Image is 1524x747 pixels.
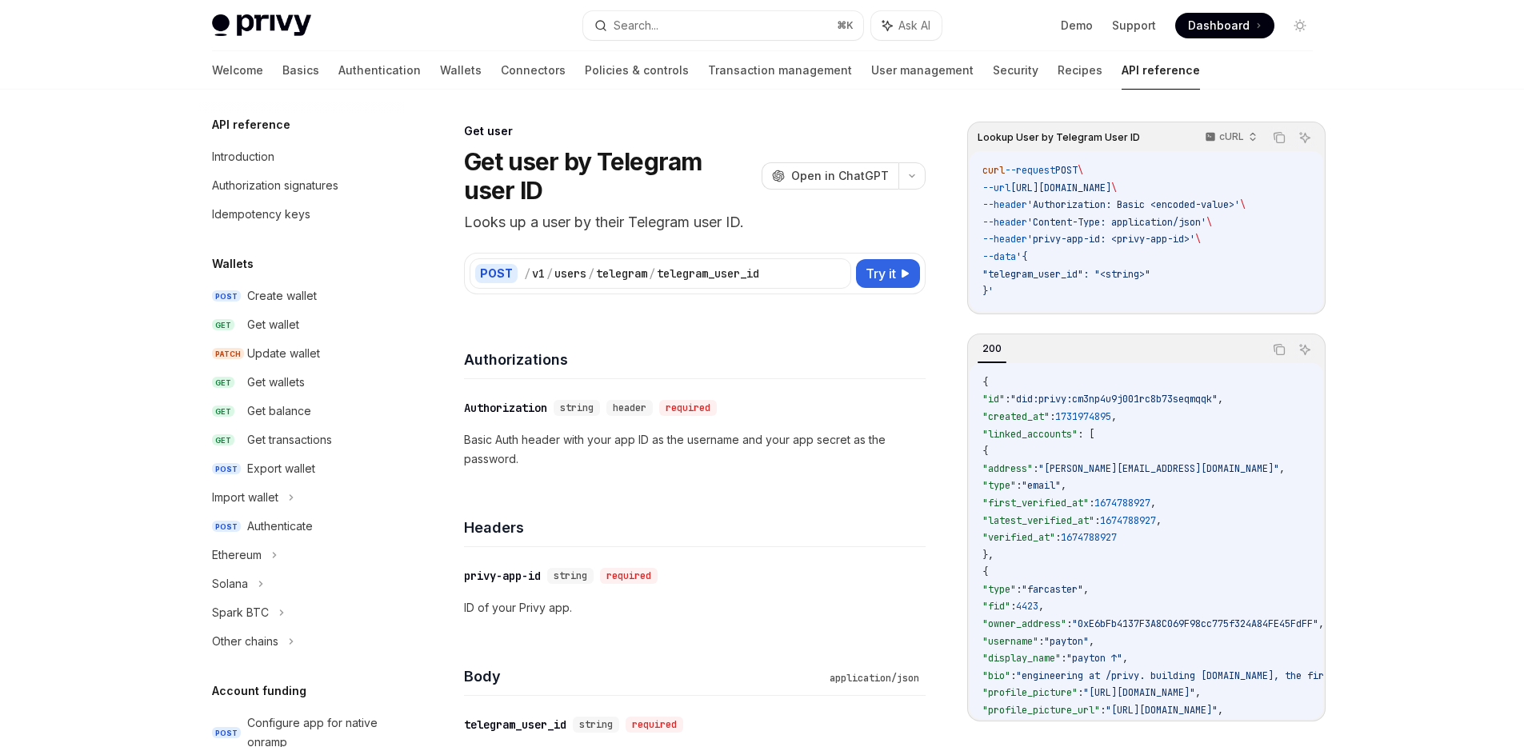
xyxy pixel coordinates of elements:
span: : [1010,669,1016,682]
span: , [1089,635,1094,648]
div: required [600,568,658,584]
span: "fid" [982,600,1010,613]
div: Search... [614,16,658,35]
button: Copy the contents from the code block [1269,127,1290,148]
div: Create wallet [247,286,317,306]
span: { [982,565,988,578]
div: required [626,717,683,733]
span: : [1010,600,1016,613]
a: Security [993,51,1038,90]
span: POST [212,521,241,533]
p: Looks up a user by their Telegram user ID. [464,211,926,234]
span: POST [212,727,241,739]
span: Try it [866,264,896,283]
span: { [982,445,988,457]
span: --data [982,250,1016,263]
div: telegram_user_id [657,266,759,282]
span: PATCH [212,348,244,360]
a: Transaction management [708,51,852,90]
h5: Account funding [212,681,306,701]
span: [URL][DOMAIN_NAME] [1010,182,1111,194]
span: "profile_picture_url" [982,704,1100,717]
span: string [554,569,587,582]
span: "bio" [982,669,1010,682]
a: Recipes [1058,51,1102,90]
span: : [1061,652,1066,665]
span: , [1318,617,1324,630]
span: \ [1195,233,1201,246]
span: "first_verified_at" [982,497,1089,509]
a: Basics [282,51,319,90]
span: "payton ↑" [1066,652,1122,665]
div: / [649,266,655,282]
span: "linked_accounts" [982,428,1078,441]
span: "did:privy:cm3np4u9j001rc8b73seqmqqk" [1010,393,1218,405]
span: : [1094,514,1100,527]
span: : [1050,410,1055,423]
a: Dashboard [1175,13,1274,38]
a: POSTAuthenticate [199,512,404,541]
span: }, [982,549,994,561]
span: "type" [982,479,1016,492]
span: , [1150,497,1156,509]
span: : [1066,617,1072,630]
a: Welcome [212,51,263,90]
a: Authorization signatures [199,171,404,200]
span: 'Authorization: Basic <encoded-value>' [1027,198,1240,211]
div: Authorization signatures [212,176,338,195]
div: telegram [596,266,647,282]
span: , [1122,652,1128,665]
h5: API reference [212,115,290,134]
div: Other chains [212,632,278,651]
span: --url [982,182,1010,194]
div: Update wallet [247,344,320,363]
a: Authentication [338,51,421,90]
span: POST [1055,164,1078,177]
div: Get transactions [247,430,332,449]
span: , [1218,393,1223,405]
span: , [1111,410,1117,423]
a: POSTExport wallet [199,454,404,483]
span: , [1156,514,1162,527]
h4: Headers [464,517,926,538]
span: "payton" [1044,635,1089,648]
a: Idempotency keys [199,200,404,229]
span: : [1078,686,1083,699]
div: Spark BTC [212,603,269,622]
div: Authenticate [247,517,313,536]
a: POSTCreate wallet [199,282,404,310]
span: POST [212,463,241,475]
span: }' [982,285,994,298]
span: string [560,401,594,414]
button: Toggle dark mode [1287,13,1313,38]
div: Get wallets [247,373,305,392]
div: 200 [978,339,1006,358]
span: , [1061,479,1066,492]
span: "display_name" [982,652,1061,665]
a: Connectors [501,51,566,90]
a: Support [1112,18,1156,34]
span: string [579,718,613,731]
span: --header [982,198,1027,211]
h4: Body [464,665,823,687]
span: , [1083,583,1089,596]
span: ⌘ K [837,19,854,32]
div: / [524,266,530,282]
span: "address" [982,462,1033,475]
span: --header [982,233,1027,246]
button: Ask AI [871,11,942,40]
span: "created_at" [982,410,1050,423]
button: Copy the contents from the code block [1269,339,1290,360]
div: privy-app-id [464,568,541,584]
span: : [1016,583,1022,596]
span: : [1005,393,1010,405]
a: Introduction [199,142,404,171]
h4: Authorizations [464,349,926,370]
span: Lookup User by Telegram User ID [978,131,1140,144]
a: GETGet transactions [199,425,404,454]
span: GET [212,434,234,446]
div: Authorization [464,400,547,416]
span: "[URL][DOMAIN_NAME]" [1106,704,1218,717]
span: "id" [982,393,1005,405]
div: required [659,400,717,416]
